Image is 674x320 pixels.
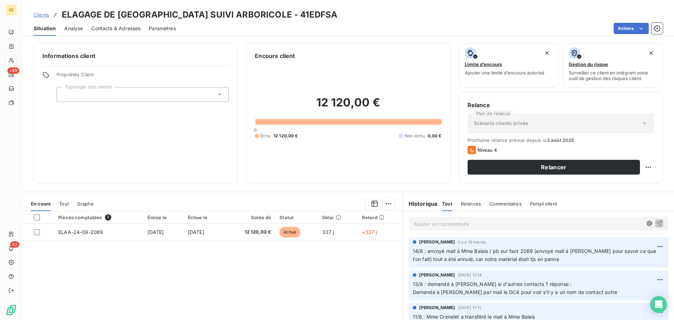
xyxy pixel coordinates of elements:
span: 43 [10,241,19,248]
span: Non-échu [404,133,425,139]
h3: ELAGAGE DE [GEOGRAPHIC_DATA] SUIVI ARBORICOLE - 41EDFSA [62,8,337,21]
div: Retard [362,215,398,220]
span: Ajouter une limite d’encours autorisé [465,70,544,76]
span: 12 120,00 € [229,229,271,236]
div: Émise le [147,215,179,220]
span: Niveau 4 [477,147,497,153]
span: Surveiller ce client en intégrant votre outil de gestion des risques client. [569,70,657,81]
span: ELAA-24-09-2069 [58,229,103,235]
button: Relancer [468,160,640,175]
span: Limite d’encours [465,61,502,67]
span: [DATE] [147,229,164,235]
div: Pièces comptables [58,214,139,221]
span: Tout [59,201,69,207]
h6: Relance [468,101,654,109]
span: Prochaine relance prévue depuis le [468,137,654,143]
a: +99 [6,69,16,80]
span: 0 [254,127,257,133]
span: Portail client [530,201,557,207]
div: Délai [322,215,353,220]
h2: 12 120,00 € [255,96,441,117]
span: +99 [7,67,19,74]
button: Limite d’encoursAjouter une limite d’encours autorisé [459,43,559,88]
span: 3 août 2025 [547,137,574,143]
input: Ajouter une valeur [62,91,68,98]
div: SE [6,4,17,15]
span: 13/8 : demandé à [PERSON_NAME] si d'autres contacts ? réponse : Demandé à [PERSON_NAME] par mail ... [413,281,617,295]
span: Scénario clients privés [474,120,528,127]
span: [DATE] 17:14 [458,273,482,277]
span: [PERSON_NAME] [419,305,455,311]
span: En cours [31,201,51,207]
h6: Encours client [255,52,295,60]
span: 12 120,00 € [273,133,298,139]
span: Gestion du risque [569,61,608,67]
div: Solde dû [229,215,271,220]
span: [DATE] [188,229,204,235]
div: Statut [279,215,314,220]
span: Clients [34,12,49,18]
div: Échue le [188,215,220,220]
a: Clients [34,11,49,18]
span: Situation [34,25,56,32]
span: +337 j [362,229,377,235]
span: il y a 19 heures [458,240,486,244]
button: Gestion du risqueSurveiller ce client en intégrant votre outil de gestion des risques client. [563,43,663,88]
span: [PERSON_NAME] [419,272,455,278]
span: 337 j [322,229,334,235]
span: 0,00 € [428,133,442,139]
span: Commentaires [489,201,522,207]
button: Actions [614,23,649,34]
span: Échu [260,133,271,139]
span: Tout [442,201,452,207]
h6: Informations client [42,52,229,60]
span: Relances [461,201,481,207]
span: Contacts & Adresses [91,25,140,32]
span: 14/8 : envoyé mail à Mme Balais / pb sur fact 2069 (envoyé mail à [PERSON_NAME] pour savoir ce qu... [413,248,658,262]
div: Open Intercom Messenger [650,296,667,313]
span: Graphe [77,201,94,207]
span: [PERSON_NAME] [419,239,455,245]
span: 1 [105,214,111,221]
img: Logo LeanPay [6,305,17,316]
span: Propriétés Client [57,72,229,81]
span: Analyse [64,25,83,32]
span: échue [279,227,300,237]
span: [DATE] 17:11 [458,306,481,310]
span: Paramètres [149,25,176,32]
h6: Historique [403,200,438,208]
